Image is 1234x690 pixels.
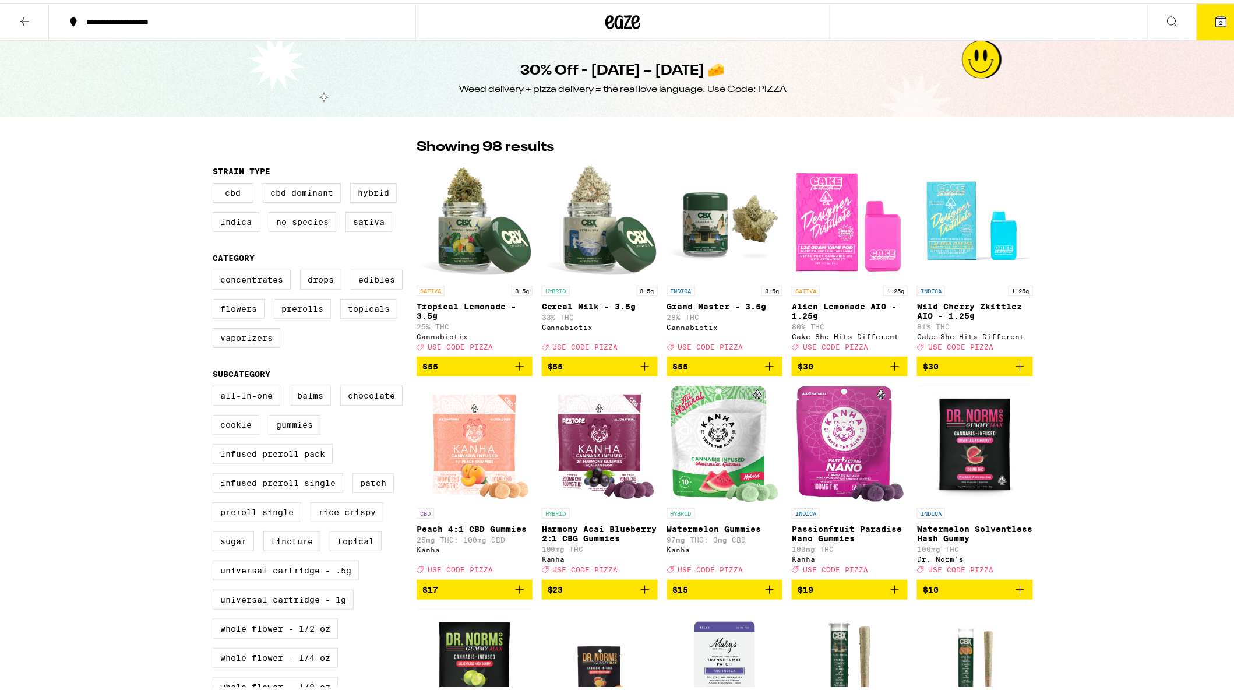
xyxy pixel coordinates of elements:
button: Add to bag [542,353,658,373]
p: Cereal Milk - 3.5g [542,298,658,308]
span: $30 [923,358,939,368]
p: 33% THC [542,310,658,318]
p: INDICA [917,282,945,293]
p: Tropical Lemonade - 3.5g [417,298,533,317]
p: 25mg THC: 100mg CBD [417,533,533,540]
div: Weed delivery + pizza delivery = the real love language. Use Code: PIZZA [459,80,787,93]
span: $17 [422,582,438,591]
p: Alien Lemonade AIO - 1.25g [792,298,908,317]
span: USE CODE PIZZA [928,563,993,571]
span: USE CODE PIZZA [678,563,743,571]
span: $55 [673,358,689,368]
legend: Strain Type [213,163,270,172]
img: Kanha - Harmony Acai Blueberry 2:1 CBG Gummies [542,382,656,499]
span: USE CODE PIZZA [928,340,993,347]
p: INDICA [917,505,945,515]
img: Cannabiotix - Tropical Lemonade - 3.5g [417,160,533,276]
label: Whole Flower - 1/2 oz [213,615,338,635]
p: CBD [417,505,434,515]
label: Sugar [213,528,254,548]
span: USE CODE PIZZA [553,340,618,347]
a: Open page for Tropical Lemonade - 3.5g from Cannabiotix [417,160,533,353]
label: CBD Dominant [263,179,341,199]
label: Sativa [345,209,392,228]
span: $30 [798,358,813,368]
a: Open page for Wild Cherry Zkittlez AIO - 1.25g from Cake She Hits Different [917,160,1033,353]
div: Cannabiotix [542,320,658,328]
div: Cake She Hits Different [792,329,908,337]
p: 1.25g [883,282,908,293]
a: Open page for Cereal Milk - 3.5g from Cannabiotix [542,160,658,353]
p: Watermelon Gummies [667,521,783,530]
legend: Subcategory [213,366,270,375]
img: Cannabiotix - Grand Master - 3.5g [667,160,783,276]
label: Balms [290,382,331,402]
button: Add to bag [542,576,658,596]
span: USE CODE PIZZA [428,563,493,571]
p: Harmony Acai Blueberry 2:1 CBG Gummies [542,521,658,540]
p: 80% THC [792,319,908,327]
p: 3.5g [761,282,782,293]
p: Showing 98 results [417,134,554,154]
a: Open page for Watermelon Gummies from Kanha [667,382,783,576]
img: Dr. Norm's - Watermelon Solventless Hash Gummy [919,382,1031,499]
label: Drops [300,266,341,286]
label: Concentrates [213,266,291,286]
img: Kanha - Passionfruit Paradise Nano Gummies [796,382,904,499]
div: Kanha [542,552,658,559]
div: Kanha [667,543,783,550]
label: Flowers [213,295,265,315]
img: Cake She Hits Different - Wild Cherry Zkittlez AIO - 1.25g [917,160,1033,276]
p: 81% THC [917,319,1033,327]
span: USE CODE PIZZA [803,340,868,347]
button: Add to bag [667,353,783,373]
label: Patch [352,470,394,490]
p: HYBRID [542,505,570,515]
label: Topical [330,528,382,548]
label: Cookie [213,411,259,431]
label: CBD [213,179,253,199]
label: Prerolls [274,295,331,315]
label: Preroll Single [213,499,301,519]
p: 97mg THC: 3mg CBD [667,533,783,540]
a: Open page for Alien Lemonade AIO - 1.25g from Cake She Hits Different [792,160,908,353]
div: Cake She Hits Different [917,329,1033,337]
p: SATIVA [792,282,820,293]
img: Kanha - Watermelon Gummies [671,382,779,499]
a: Open page for Watermelon Solventless Hash Gummy from Dr. Norm's [917,382,1033,576]
button: Add to bag [417,353,533,373]
legend: Category [213,250,255,259]
label: Chocolate [340,382,403,402]
label: Topicals [340,295,397,315]
p: INDICA [792,505,820,515]
div: Kanha [792,552,908,559]
label: Infused Preroll Pack [213,441,333,460]
img: Cannabiotix - Cereal Milk - 3.5g [542,160,658,276]
p: INDICA [667,282,695,293]
button: Add to bag [917,353,1033,373]
div: Cannabiotix [417,329,533,337]
span: $55 [422,358,438,368]
label: Edibles [351,266,403,286]
div: Dr. Norm's [917,552,1033,559]
p: Passionfruit Paradise Nano Gummies [792,521,908,540]
p: Wild Cherry Zkittlez AIO - 1.25g [917,298,1033,317]
a: Open page for Grand Master - 3.5g from Cannabiotix [667,160,783,353]
p: 100mg THC [542,542,658,550]
p: 100mg THC [917,542,1033,550]
span: $23 [548,582,563,591]
label: Gummies [269,411,320,431]
label: No Species [269,209,336,228]
span: $10 [923,582,939,591]
button: Add to bag [417,576,533,596]
label: Universal Cartridge - .5g [213,557,359,577]
p: 3.5g [637,282,658,293]
a: Open page for Harmony Acai Blueberry 2:1 CBG Gummies from Kanha [542,382,658,576]
p: SATIVA [417,282,445,293]
button: Add to bag [792,353,908,373]
label: Rice Crispy [311,499,383,519]
h1: 30% Off - [DATE] – [DATE] 🧀 [521,58,725,78]
button: Add to bag [667,576,783,596]
label: Whole Flower - 1/4 oz [213,645,338,664]
label: Infused Preroll Single [213,470,343,490]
